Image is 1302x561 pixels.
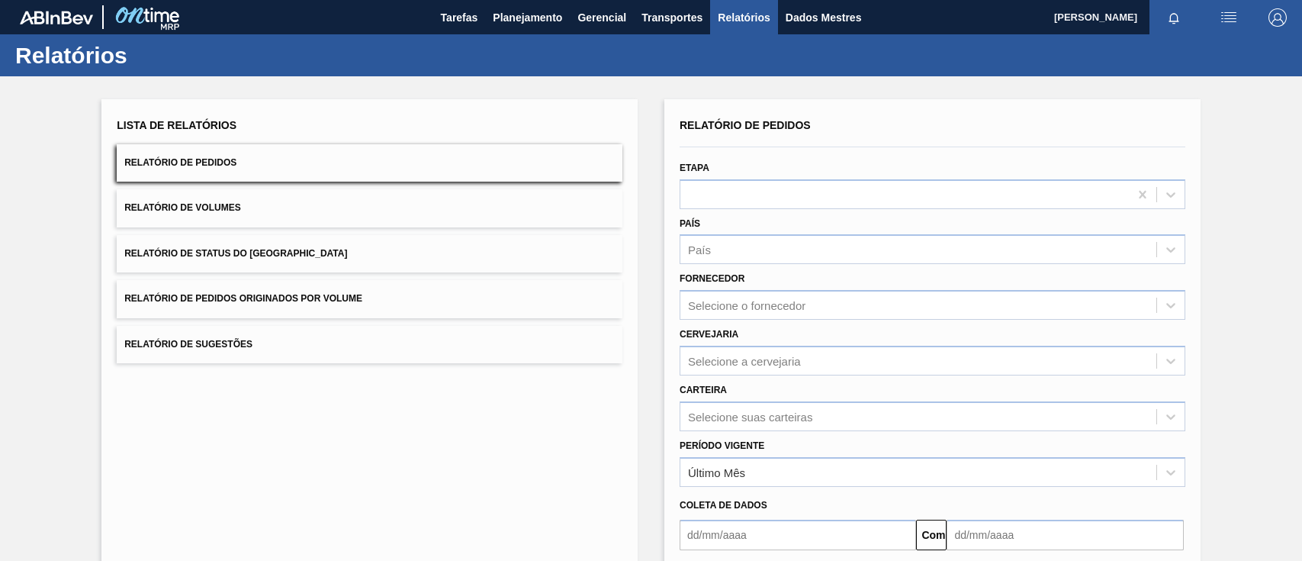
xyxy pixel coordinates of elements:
button: Relatório de Status do [GEOGRAPHIC_DATA] [117,235,622,272]
font: Coleta de dados [680,500,767,511]
font: Lista de Relatórios [117,119,236,131]
font: Relatório de Pedidos Originados por Volume [124,294,362,305]
button: Notificações [1149,7,1198,28]
font: Dados Mestres [786,11,862,24]
font: Etapa [680,163,709,173]
font: Comeu [921,529,957,541]
font: Selecione o fornecedor [688,299,805,312]
button: Relatório de Volumes [117,189,622,227]
button: Relatório de Sugestões [117,326,622,363]
font: Selecione suas carteiras [688,410,812,423]
font: Relatório de Pedidos [124,157,236,168]
button: Comeu [916,520,947,550]
input: dd/mm/aaaa [947,520,1183,550]
font: Relatório de Status do [GEOGRAPHIC_DATA] [124,248,347,259]
button: Relatório de Pedidos Originados por Volume [117,280,622,318]
font: País [688,243,711,256]
font: Relatório de Sugestões [124,339,252,350]
font: [PERSON_NAME] [1054,11,1137,23]
font: Gerencial [577,11,626,24]
font: País [680,218,700,229]
font: Relatórios [718,11,770,24]
font: Selecione a cervejaria [688,354,801,367]
font: Carteira [680,385,727,395]
font: Transportes [641,11,702,24]
font: Cervejaria [680,329,738,340]
img: ações do usuário [1220,8,1238,27]
font: Relatórios [15,43,127,68]
img: TNhmsLtSVTkK8tSr43FrP2fwEKptu5GPRR3wAAAABJRU5ErkJggg== [20,11,93,24]
img: Sair [1268,8,1287,27]
font: Tarefas [441,11,478,24]
font: Relatório de Pedidos [680,119,811,131]
button: Relatório de Pedidos [117,144,622,182]
font: Relatório de Volumes [124,203,240,214]
font: Fornecedor [680,273,744,284]
font: Período Vigente [680,440,764,451]
font: Planejamento [493,11,562,24]
font: Último Mês [688,466,745,479]
input: dd/mm/aaaa [680,520,916,550]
